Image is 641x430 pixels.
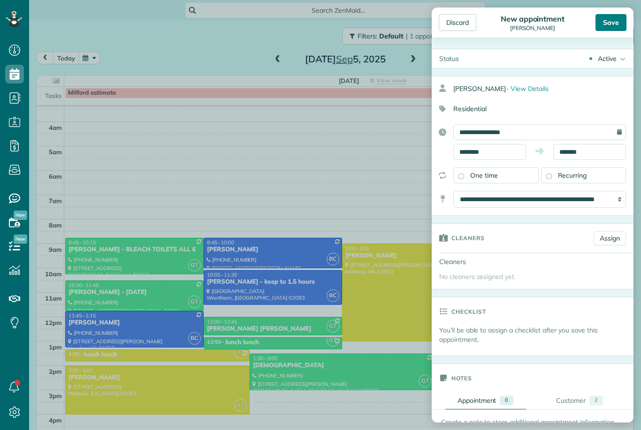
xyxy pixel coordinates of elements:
[451,297,486,325] h3: Checklist
[439,325,633,344] p: You’ll be able to assign a checklist after you save this appointment.
[595,14,626,31] div: Save
[458,174,465,180] input: One time
[470,171,498,180] span: One time
[558,171,587,180] span: Recurring
[594,231,626,245] a: Assign
[439,272,514,281] span: No cleaners assigned yet
[432,253,497,270] div: Cleaners
[498,14,567,23] div: New appointment
[14,211,27,220] span: New
[453,80,633,97] div: [PERSON_NAME]
[598,54,617,63] div: Active
[14,234,27,244] span: New
[451,364,472,392] h3: Notes
[589,396,603,406] div: 2
[556,396,586,406] div: Customer
[511,84,549,93] span: View Details
[458,396,496,405] div: Appointment
[439,14,476,31] div: Discard
[498,25,567,31] div: [PERSON_NAME]
[432,101,626,117] div: Residential
[546,174,552,180] input: Recurring
[507,84,508,93] span: ·
[432,49,466,68] div: Status
[500,396,513,405] div: 0
[451,224,485,252] h3: Cleaners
